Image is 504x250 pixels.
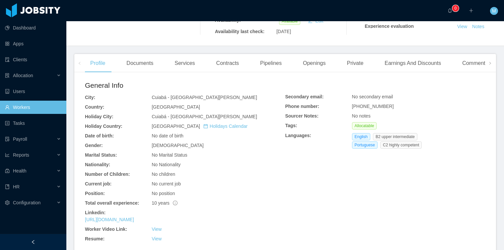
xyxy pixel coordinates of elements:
[452,5,459,12] sup: 0
[373,133,417,140] span: B2 upper intermediate
[5,153,10,157] i: icon: line-chart
[298,54,331,73] div: Openings
[85,191,105,196] b: Position:
[352,133,370,140] span: English
[276,29,291,34] span: [DATE]
[285,133,312,138] b: Languages:
[255,54,287,73] div: Pipelines
[85,104,104,110] b: Country:
[455,24,469,29] a: View
[352,122,377,129] span: Allocatable
[152,162,180,167] span: No Nationality
[215,29,265,34] b: Availability last check:
[152,104,200,110] span: [GEOGRAPHIC_DATA]
[13,136,27,142] span: Payroll
[5,137,10,141] i: icon: file-protect
[379,54,446,73] div: Earnings And Discounts
[285,94,324,99] b: Secondary email:
[152,191,175,196] span: No position
[13,184,20,189] span: HR
[203,124,208,128] i: icon: calendar
[5,101,61,114] a: icon: userWorkers
[352,104,394,109] span: [PHONE_NUMBER]
[5,184,10,189] i: icon: book
[152,114,257,119] span: Cuiabá - [GEOGRAPHIC_DATA][PERSON_NAME]
[5,73,10,78] i: icon: solution
[85,133,114,138] b: Date of birth:
[85,80,285,91] h2: General Info
[85,172,130,177] b: Number of Children:
[285,123,297,128] b: Tags:
[85,226,127,232] b: Worker Video Link:
[285,113,319,119] b: Sourcer Notes:
[342,54,369,73] div: Private
[152,226,162,232] a: View
[85,210,106,215] b: Linkedin:
[13,152,29,158] span: Reports
[85,181,111,186] b: Current job:
[152,181,181,186] span: No current job
[5,37,61,50] a: icon: appstoreApps
[380,141,422,149] span: C2 highly competent
[352,141,378,149] span: Portuguese
[85,162,110,167] b: Nationality:
[152,133,183,138] span: No date of birth
[352,113,371,119] span: No notes
[469,23,487,31] button: Notes
[169,54,200,73] div: Services
[448,8,452,13] i: icon: bell
[173,201,178,205] span: info-circle
[457,54,493,73] div: Comments
[469,8,473,13] i: icon: plus
[13,73,33,78] span: Allocation
[85,200,139,206] b: Total overall experience:
[85,114,113,119] b: Holiday City:
[85,124,122,129] b: Holiday Country:
[5,117,61,130] a: icon: profileTasks
[5,85,61,98] a: icon: robotUsers
[121,54,159,73] div: Documents
[85,236,105,241] b: Resume:
[152,200,178,206] span: 10 years
[13,168,26,174] span: Health
[152,152,187,158] span: No Marital Status
[5,53,61,66] a: icon: auditClients
[85,54,110,73] div: Profile
[352,94,393,99] span: No secondary email
[365,24,414,29] strong: Experience evaluation
[5,21,61,34] a: icon: pie-chartDashboard
[488,62,492,65] i: icon: right
[152,236,162,241] a: View
[85,143,103,148] b: Gender:
[5,200,10,205] i: icon: setting
[152,95,257,100] span: Cuiabá - [GEOGRAPHIC_DATA][PERSON_NAME]
[152,124,248,129] span: [GEOGRAPHIC_DATA]
[211,54,244,73] div: Contracts
[78,62,81,65] i: icon: left
[492,7,496,15] span: M
[285,104,320,109] b: Phone number:
[85,95,95,100] b: City:
[152,172,175,177] span: No children
[152,143,204,148] span: [DEMOGRAPHIC_DATA]
[13,200,40,205] span: Configuration
[85,152,117,158] b: Marital Status:
[203,124,248,129] a: icon: calendarHolidays Calendar
[85,217,134,222] a: [URL][DOMAIN_NAME]
[5,169,10,173] i: icon: medicine-box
